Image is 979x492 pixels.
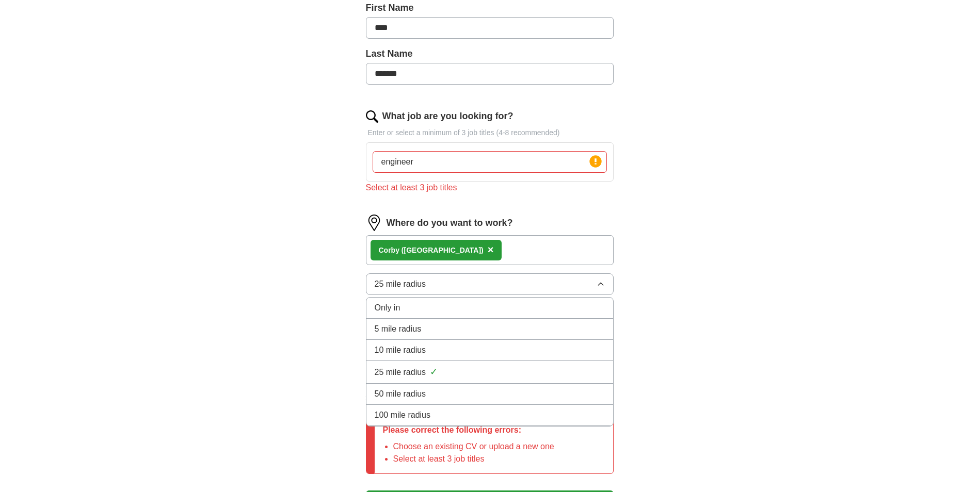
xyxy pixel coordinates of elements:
span: 100 mile radius [375,409,431,421]
label: Last Name [366,47,614,61]
span: Only in [375,302,400,314]
p: Please correct the following errors: [383,424,554,436]
label: Where do you want to work? [387,216,513,230]
strong: Corby [379,246,399,254]
label: What job are you looking for? [382,109,513,123]
button: 25 mile radius [366,273,614,295]
li: Choose an existing CV or upload a new one [393,440,554,453]
button: × [488,242,494,258]
span: ✓ [430,365,438,379]
span: 25 mile radius [375,278,426,290]
li: Select at least 3 job titles [393,453,554,465]
img: search.png [366,110,378,123]
span: ([GEOGRAPHIC_DATA]) [402,246,484,254]
span: × [488,244,494,255]
span: 10 mile radius [375,344,426,356]
span: 5 mile radius [375,323,422,335]
img: location.png [366,215,382,231]
input: Type a job title and press enter [373,151,607,173]
p: Enter or select a minimum of 3 job titles (4-8 recommended) [366,127,614,138]
span: 50 mile radius [375,388,426,400]
span: 25 mile radius [375,366,426,379]
label: First Name [366,1,614,15]
div: Select at least 3 job titles [366,182,614,194]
